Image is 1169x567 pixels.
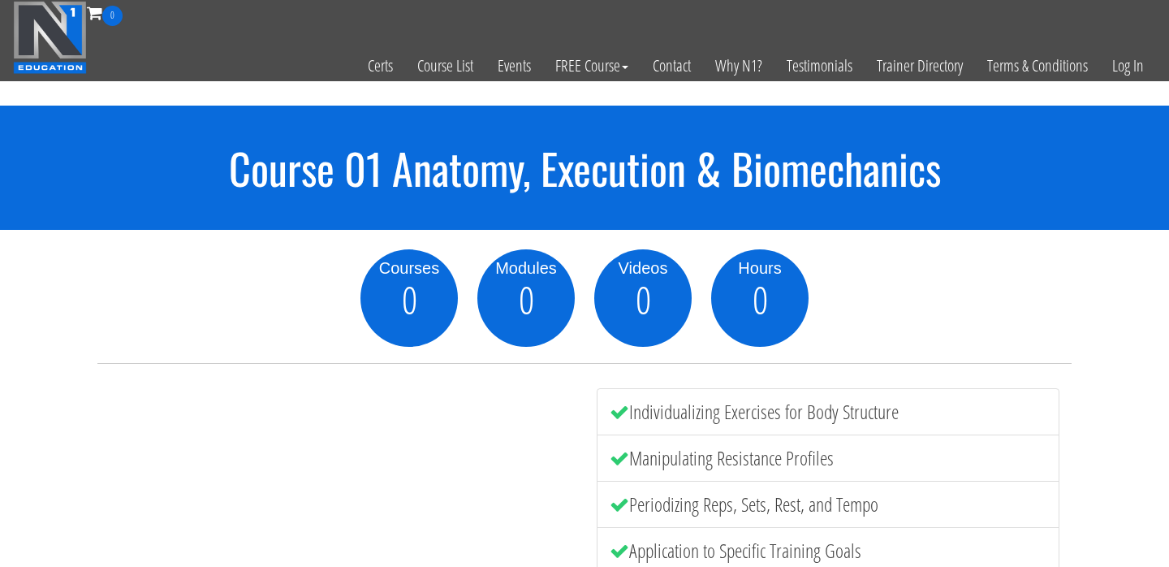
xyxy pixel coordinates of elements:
div: Courses [360,256,458,280]
span: 0 [636,280,651,319]
a: Certs [356,26,405,106]
div: Hours [711,256,809,280]
span: 0 [519,280,534,319]
a: FREE Course [543,26,641,106]
a: Why N1? [703,26,774,106]
li: Periodizing Reps, Sets, Rest, and Tempo [597,481,1059,528]
a: Contact [641,26,703,106]
a: Trainer Directory [865,26,975,106]
a: Terms & Conditions [975,26,1100,106]
a: Log In [1100,26,1156,106]
li: Manipulating Resistance Profiles [597,435,1059,482]
a: 0 [87,2,123,24]
span: 0 [102,6,123,26]
a: Course List [405,26,485,106]
div: Videos [594,256,692,280]
a: Events [485,26,543,106]
span: 0 [402,280,417,319]
img: n1-education [13,1,87,74]
div: Modules [477,256,575,280]
li: Individualizing Exercises for Body Structure [597,388,1059,435]
a: Testimonials [774,26,865,106]
span: 0 [753,280,768,319]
